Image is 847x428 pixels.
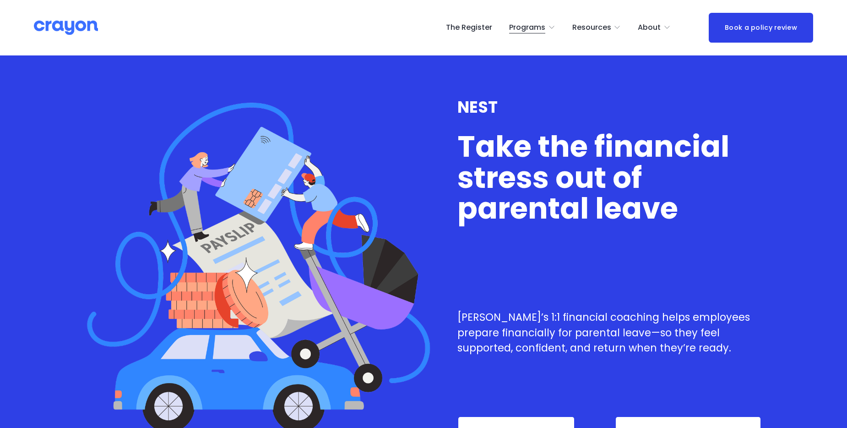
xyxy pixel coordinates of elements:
[457,310,767,356] p: [PERSON_NAME]’s 1:1 financial coaching helps employees prepare financially for parental leave—so ...
[509,21,545,34] span: Programs
[509,20,555,35] a: folder dropdown
[572,21,611,34] span: Resources
[446,20,492,35] a: The Register
[457,131,767,224] h1: Take the financial stress out of parental leave
[572,20,621,35] a: folder dropdown
[638,21,661,34] span: About
[709,13,813,43] a: Book a policy review
[638,20,671,35] a: folder dropdown
[457,98,767,116] h3: NEST
[34,20,98,36] img: Crayon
